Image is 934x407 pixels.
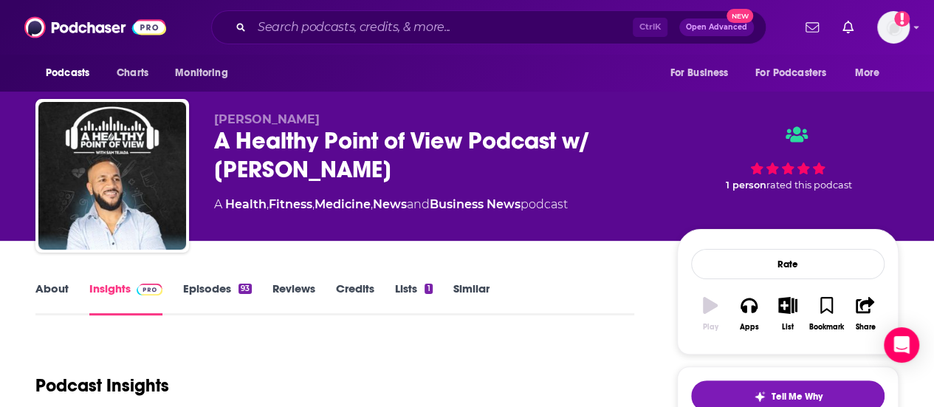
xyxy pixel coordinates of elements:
[855,323,875,332] div: Share
[175,63,227,83] span: Monitoring
[877,11,910,44] img: User Profile
[395,281,432,315] a: Lists1
[315,197,371,211] a: Medicine
[183,281,252,315] a: Episodes93
[754,391,766,403] img: tell me why sparkle
[165,59,247,87] button: open menu
[312,197,315,211] span: ,
[800,15,825,40] a: Show notifications dropdown
[727,9,753,23] span: New
[877,11,910,44] span: Logged in as Ashley_Beenen
[425,284,432,294] div: 1
[670,63,728,83] span: For Business
[679,18,754,36] button: Open AdvancedNew
[703,323,718,332] div: Play
[35,281,69,315] a: About
[807,287,845,341] button: Bookmark
[107,59,157,87] a: Charts
[137,284,162,295] img: Podchaser Pro
[772,391,823,403] span: Tell Me Why
[894,11,910,27] svg: Add a profile image
[884,327,919,363] div: Open Intercom Messenger
[211,10,766,44] div: Search podcasts, credits, & more...
[729,287,768,341] button: Apps
[225,197,267,211] a: Health
[46,63,89,83] span: Podcasts
[38,102,186,250] img: A Healthy Point of View Podcast w/ Sam Tejada
[686,24,747,31] span: Open Advanced
[677,112,899,204] div: 1 personrated this podcast
[35,59,109,87] button: open menu
[252,16,633,39] input: Search podcasts, credits, & more...
[430,197,521,211] a: Business News
[214,112,320,126] span: [PERSON_NAME]
[373,197,407,211] a: News
[453,281,490,315] a: Similar
[272,281,315,315] a: Reviews
[238,284,252,294] div: 93
[740,323,759,332] div: Apps
[24,13,166,41] img: Podchaser - Follow, Share and Rate Podcasts
[336,281,374,315] a: Credits
[755,63,826,83] span: For Podcasters
[837,15,859,40] a: Show notifications dropdown
[846,287,885,341] button: Share
[267,197,269,211] span: ,
[782,323,794,332] div: List
[691,287,729,341] button: Play
[407,197,430,211] span: and
[691,249,885,279] div: Rate
[855,63,880,83] span: More
[726,179,766,191] span: 1 person
[809,323,844,332] div: Bookmark
[214,196,568,213] div: A podcast
[269,197,312,211] a: Fitness
[371,197,373,211] span: ,
[659,59,746,87] button: open menu
[746,59,848,87] button: open menu
[89,281,162,315] a: InsightsPodchaser Pro
[35,374,169,397] h1: Podcast Insights
[633,18,667,37] span: Ctrl K
[766,179,852,191] span: rated this podcast
[769,287,807,341] button: List
[877,11,910,44] button: Show profile menu
[845,59,899,87] button: open menu
[117,63,148,83] span: Charts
